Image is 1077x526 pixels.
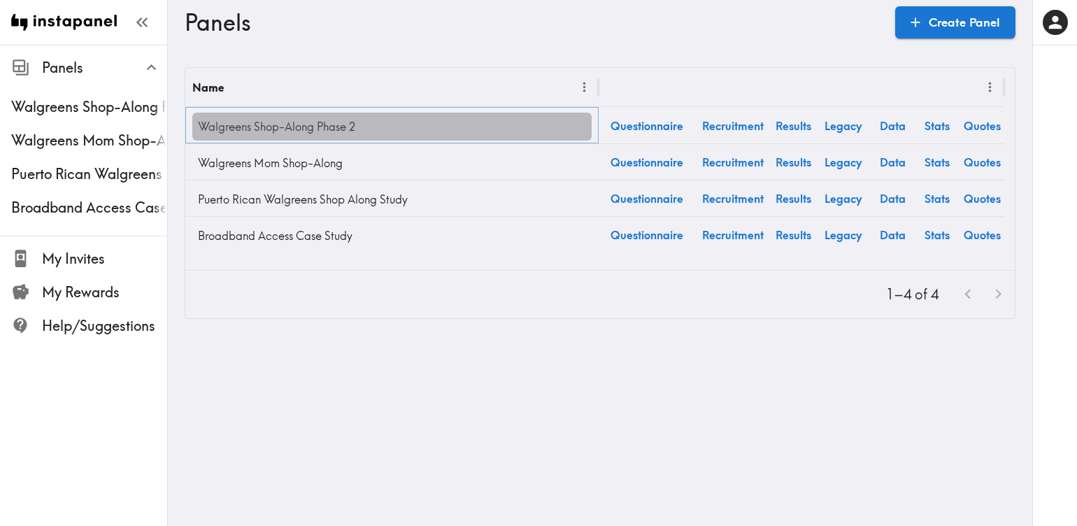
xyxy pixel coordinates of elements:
[870,180,915,216] a: Data
[192,222,592,250] a: Broadband Access Case Study
[42,58,167,78] span: Panels
[771,217,815,253] a: Results
[915,180,960,216] a: Stats
[599,180,695,216] a: Questionnaire
[695,108,771,143] a: Recruitment
[695,180,771,216] a: Recruitment
[915,108,960,143] a: Stats
[11,164,167,184] span: Puerto Rican Walgreens Shop Along Study
[192,113,592,141] a: Walgreens Shop-Along Phase 2
[192,149,592,177] a: Walgreens Mom Shop-Along
[192,185,592,213] a: Puerto Rican Walgreens Shop Along Study
[225,76,247,98] button: Sort
[960,217,1004,253] a: Quotes
[815,180,870,216] a: Legacy
[870,217,915,253] a: Data
[11,198,167,218] span: Broadband Access Case Study
[979,76,1001,98] button: Menu
[607,76,629,98] button: Sort
[185,9,884,36] h3: Panels
[599,108,695,143] a: Questionnaire
[960,108,1004,143] a: Quotes
[886,285,939,304] p: 1–4 of 4
[915,144,960,180] a: Stats
[815,217,870,253] a: Legacy
[695,217,771,253] a: Recruitment
[771,144,815,180] a: Results
[11,97,167,117] span: Walgreens Shop-Along Phase 2
[42,249,167,269] span: My Invites
[42,316,167,336] span: Help/Suggestions
[960,144,1004,180] a: Quotes
[42,283,167,302] span: My Rewards
[960,180,1004,216] a: Quotes
[11,131,167,150] span: Walgreens Mom Shop-Along
[192,80,224,94] div: Name
[599,144,695,180] a: Questionnaire
[695,144,771,180] a: Recruitment
[815,108,870,143] a: Legacy
[915,217,960,253] a: Stats
[771,108,815,143] a: Results
[895,6,1015,38] a: Create Panel
[771,180,815,216] a: Results
[870,108,915,143] a: Data
[815,144,870,180] a: Legacy
[870,144,915,180] a: Data
[573,76,595,98] button: Menu
[599,217,695,253] a: Questionnaire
